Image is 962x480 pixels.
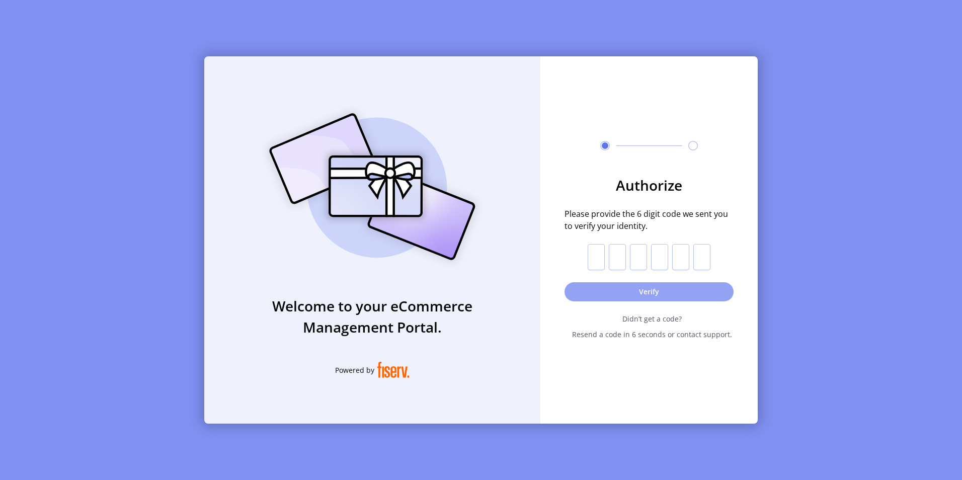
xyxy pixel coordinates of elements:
span: Please provide the 6 digit code we sent you to verify your identity. [565,208,734,232]
span: Powered by [335,365,374,375]
button: Verify [565,282,734,301]
h3: Welcome to your eCommerce Management Portal. [204,295,540,338]
span: Resend a code in 6 seconds or contact support. [572,329,732,340]
img: card_Illustration.svg [254,102,491,271]
span: Didn’t get a code? [571,313,734,324]
h3: Authorize [565,175,734,196]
